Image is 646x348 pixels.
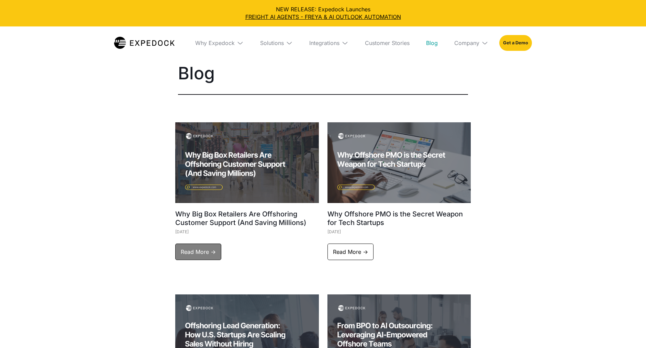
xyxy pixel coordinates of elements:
[5,13,641,21] a: FREIGHT AI AGENTS - FREYA & AI OUTLOOK AUTOMATION
[304,26,354,59] div: Integrations
[359,26,415,59] a: Customer Stories
[195,40,235,46] div: Why Expedock
[612,315,646,348] iframe: Chat Widget
[175,244,221,260] a: Read More ->
[499,35,532,51] a: Get a Demo
[260,40,284,46] div: Solutions
[175,210,319,227] h1: Why Big Box Retailers Are Offshoring Customer Support (And Saving Millions)
[327,227,471,237] div: [DATE]
[421,26,443,59] a: Blog
[178,65,468,82] h1: Blog
[454,40,479,46] div: Company
[449,26,494,59] div: Company
[255,26,298,59] div: Solutions
[309,40,339,46] div: Integrations
[327,244,374,260] a: Read More ->
[190,26,249,59] div: Why Expedock
[327,210,471,227] h1: Why Offshore PMO is the Secret Weapon for Tech Startups
[5,5,641,21] div: NEW RELEASE: Expedock Launches
[175,227,319,237] div: [DATE]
